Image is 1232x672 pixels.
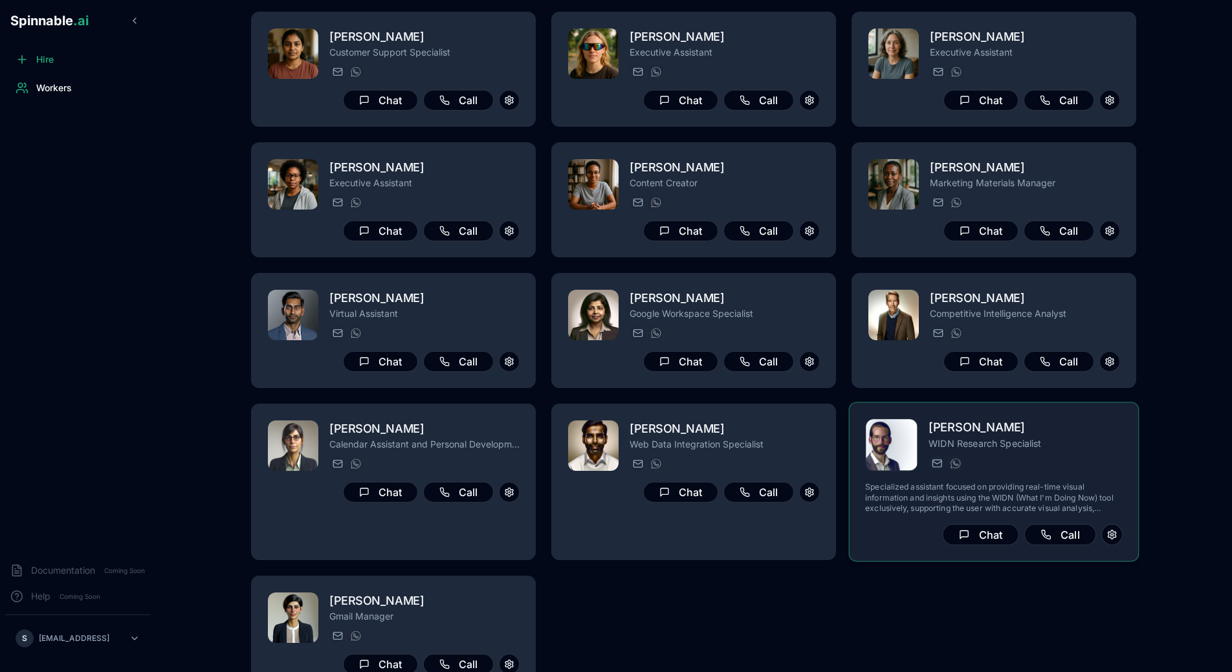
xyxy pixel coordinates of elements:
[329,64,345,80] button: Send email to ariana.silva@getspinnable.ai
[630,420,820,438] h2: [PERSON_NAME]
[351,328,361,338] img: WhatsApp
[942,524,1018,545] button: Chat
[651,459,661,469] img: WhatsApp
[73,13,89,28] span: .ai
[643,221,718,241] button: Chat
[648,456,663,471] button: WhatsApp
[630,46,820,59] p: Executive Assistant
[943,90,1018,111] button: Chat
[31,564,95,577] span: Documentation
[930,289,1120,307] h2: [PERSON_NAME]
[100,565,149,577] span: Coming Soon
[268,592,318,643] img: Noa Wilson
[1024,90,1094,111] button: Call
[951,328,962,338] img: WhatsApp
[868,159,919,210] img: Rania Kowalski
[930,46,1120,59] p: Executive Assistant
[329,46,520,59] p: Customer Support Specialist
[36,81,72,94] span: Workers
[343,482,418,503] button: Chat
[630,158,820,177] h2: [PERSON_NAME]
[929,418,1123,437] h2: [PERSON_NAME]
[651,328,661,338] img: WhatsApp
[329,307,520,320] p: Virtual Assistant
[31,590,50,603] span: Help
[568,290,619,340] img: Ruby Nowak
[423,482,494,503] button: Call
[268,159,318,210] img: Mina Chang
[865,482,1123,514] p: Specialized assistant focused on providing real-time visual information and insights using the WI...
[651,197,661,208] img: WhatsApp
[630,307,820,320] p: Google Workspace Specialist
[868,290,919,340] img: Alex Doe
[347,456,363,471] button: WhatsApp
[329,289,520,307] h2: [PERSON_NAME]
[947,455,963,471] button: WhatsApp
[568,420,619,471] img: Richard Doe
[568,159,619,210] img: Ruby Tan
[630,177,820,190] p: Content Creator
[268,420,318,471] img: Diana Duarte
[951,458,961,468] img: WhatsApp
[930,307,1120,320] p: Competitive Intelligence Analyst
[329,610,520,623] p: Gmail Manager
[343,221,418,241] button: Chat
[648,325,663,341] button: WhatsApp
[630,325,645,341] button: Send email to emily.parker@getspinnable.ai
[351,459,361,469] img: WhatsApp
[648,64,663,80] button: WhatsApp
[10,13,89,28] span: Spinnable
[22,633,27,644] span: S
[651,67,661,77] img: WhatsApp
[1024,524,1096,545] button: Call
[930,64,945,80] button: Send email to victoria.blackwood@getspinnable.ai
[930,158,1120,177] h2: [PERSON_NAME]
[948,195,963,210] button: WhatsApp
[723,90,794,111] button: Call
[643,482,718,503] button: Chat
[423,90,494,111] button: Call
[351,197,361,208] img: WhatsApp
[1024,351,1094,372] button: Call
[630,195,645,210] button: Send email to rachel.morgan@getspinnable.ai
[347,64,363,80] button: WhatsApp
[630,289,820,307] h2: [PERSON_NAME]
[347,628,363,644] button: WhatsApp
[630,28,820,46] h2: [PERSON_NAME]
[930,325,945,341] button: Send email to blake.morrison@getspinnable.ai
[329,438,520,451] p: Calendar Assistant and Personal Development Coach
[930,28,1120,46] h2: [PERSON_NAME]
[929,455,944,471] button: Send email to s.richardson@getspinnable.ai
[866,419,918,471] img: Rami Larsen
[723,482,794,503] button: Call
[951,197,962,208] img: WhatsApp
[351,67,361,77] img: WhatsApp
[423,351,494,372] button: Call
[10,625,145,651] button: S[EMAIL_ADDRESS]
[943,351,1018,372] button: Chat
[930,177,1120,190] p: Marketing Materials Manager
[329,420,520,438] h2: [PERSON_NAME]
[648,195,663,210] button: WhatsApp
[630,64,645,80] button: Send email to emma.donovan@getspinnable.ai
[568,28,619,79] img: Helen Leroy
[423,221,494,241] button: Call
[948,325,963,341] button: WhatsApp
[723,221,794,241] button: Call
[39,633,109,644] p: [EMAIL_ADDRESS]
[343,90,418,111] button: Chat
[630,438,820,451] p: Web Data Integration Specialist
[329,628,345,644] button: Send email to emma.thompson@getspinnable.ai
[347,195,363,210] button: WhatsApp
[347,325,363,341] button: WhatsApp
[329,195,345,210] button: Send email to maya.peterson@getspinnable.ai
[948,64,963,80] button: WhatsApp
[343,351,418,372] button: Chat
[329,28,520,46] h2: [PERSON_NAME]
[56,591,104,603] span: Coming Soon
[1024,221,1094,241] button: Call
[329,592,520,610] h2: [PERSON_NAME]
[329,177,520,190] p: Executive Assistant
[329,325,345,341] button: Send email to batatinha.amiguinho@getspinnable.ai
[630,456,645,471] button: Send email to jason.harlow@getspinnable.ai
